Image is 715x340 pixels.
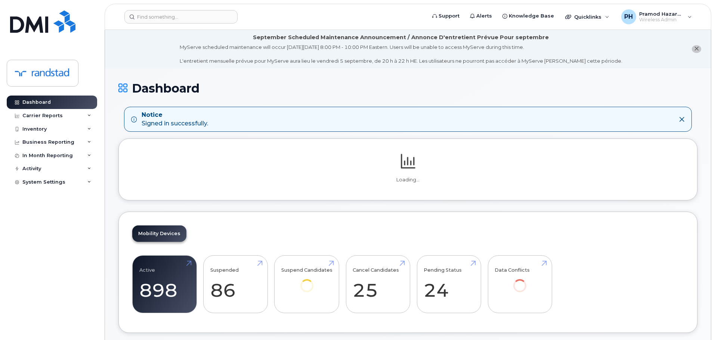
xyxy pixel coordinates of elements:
a: Suspend Candidates [281,260,332,303]
a: Suspended 86 [210,260,261,309]
div: MyServe scheduled maintenance will occur [DATE][DATE] 8:00 PM - 10:00 PM Eastern. Users will be u... [180,44,622,65]
h1: Dashboard [118,82,697,95]
a: Data Conflicts [495,260,545,303]
div: September Scheduled Maintenance Announcement / Annonce D'entretient Prévue Pour septembre [253,34,549,41]
a: Active 898 [139,260,190,309]
a: Cancel Candidates 25 [353,260,403,309]
div: Signed in successfully. [142,111,208,128]
a: Mobility Devices [132,225,186,242]
strong: Notice [142,111,208,119]
a: Pending Status 24 [424,260,474,309]
p: Loading... [132,177,684,183]
button: close notification [692,45,701,53]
